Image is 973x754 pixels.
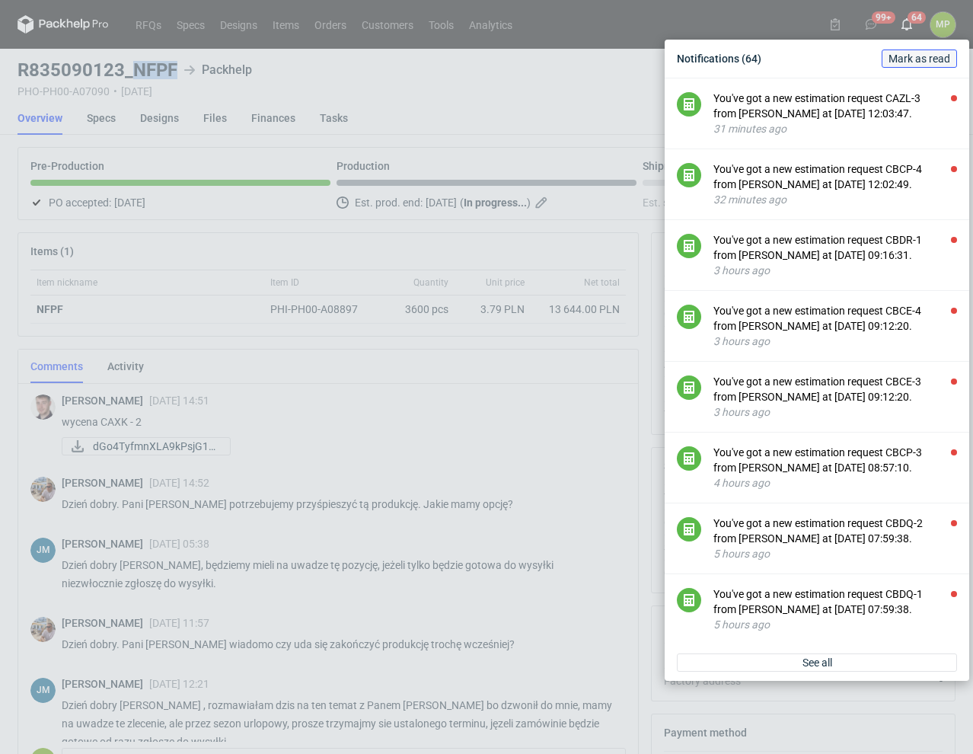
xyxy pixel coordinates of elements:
div: 3 hours ago [713,263,957,278]
button: You've got a new estimation request CBCE-4 from [PERSON_NAME] at [DATE] 09:12:20.3 hours ago [713,303,957,349]
div: 3 hours ago [713,334,957,349]
div: Notifications (64) [671,46,963,72]
div: You've got a new estimation request CBCP-3 from [PERSON_NAME] at [DATE] 08:57:10. [713,445,957,475]
button: You've got a new estimation request CBCP-4 from [PERSON_NAME] at [DATE] 12:02:49.32 minutes ago [713,161,957,207]
button: You've got a new estimation request CBDQ-2 from [PERSON_NAME] at [DATE] 07:59:38.5 hours ago [713,516,957,561]
span: See all [802,657,832,668]
div: 5 hours ago [713,546,957,561]
div: You've got a new estimation request CBCE-3 from [PERSON_NAME] at [DATE] 09:12:20. [713,374,957,404]
button: You've got a new estimation request CBCE-3 from [PERSON_NAME] at [DATE] 09:12:20.3 hours ago [713,374,957,420]
div: You've got a new estimation request CBDQ-2 from [PERSON_NAME] at [DATE] 07:59:38. [713,516,957,546]
button: You've got a new estimation request CBDQ-1 from [PERSON_NAME] at [DATE] 07:59:38.5 hours ago [713,586,957,632]
button: You've got a new estimation request CBCP-3 from [PERSON_NAME] at [DATE] 08:57:10.4 hours ago [713,445,957,490]
div: You've got a new estimation request CAZL-3 from [PERSON_NAME] at [DATE] 12:03:47. [713,91,957,121]
div: 4 hours ago [713,475,957,490]
div: You've got a new estimation request CBDQ-1 from [PERSON_NAME] at [DATE] 07:59:38. [713,586,957,617]
div: 32 minutes ago [713,192,957,207]
div: You've got a new estimation request CBDR-1 from [PERSON_NAME] at [DATE] 09:16:31. [713,232,957,263]
span: Mark as read [888,53,950,64]
div: 31 minutes ago [713,121,957,136]
button: You've got a new estimation request CAZL-3 from [PERSON_NAME] at [DATE] 12:03:47.31 minutes ago [713,91,957,136]
a: See all [677,653,957,672]
div: 3 hours ago [713,404,957,420]
div: You've got a new estimation request CBCP-4 from [PERSON_NAME] at [DATE] 12:02:49. [713,161,957,192]
div: 5 hours ago [713,617,957,632]
button: Mark as read [882,50,957,68]
button: You've got a new estimation request CBDR-1 from [PERSON_NAME] at [DATE] 09:16:31.3 hours ago [713,232,957,278]
div: You've got a new estimation request CBCE-4 from [PERSON_NAME] at [DATE] 09:12:20. [713,303,957,334]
